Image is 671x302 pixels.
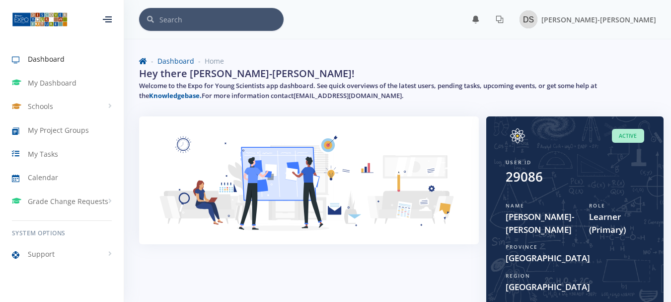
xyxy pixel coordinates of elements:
nav: breadcrumb [139,56,656,66]
img: Image placeholder [506,128,529,143]
a: [EMAIL_ADDRESS][DOMAIN_NAME] [294,91,402,100]
h2: Hey there [PERSON_NAME]-[PERSON_NAME]! [139,66,355,81]
span: Name [506,202,524,209]
div: 29086 [506,167,543,187]
span: Active [612,129,644,143]
span: My Tasks [28,149,58,159]
img: ... [12,11,68,27]
a: Image placeholder [PERSON_NAME]-[PERSON_NAME] [512,8,656,30]
span: Dashboard [28,54,65,64]
span: Region [506,272,530,279]
h6: System Options [12,229,112,238]
span: [GEOGRAPHIC_DATA] [506,281,644,294]
li: Home [194,56,224,66]
span: Grade Change Requests [28,196,108,206]
span: [PERSON_NAME]-[PERSON_NAME] [541,15,656,24]
span: [PERSON_NAME]-[PERSON_NAME] [506,210,574,236]
span: Learner (Primary) [589,210,644,236]
img: Learner [151,128,467,248]
span: Role [589,202,605,209]
input: Search [159,8,284,31]
span: My Dashboard [28,78,76,88]
a: Knowledgebase. [149,91,202,100]
span: Support [28,249,55,259]
span: Schools [28,101,53,111]
span: My Project Groups [28,125,89,135]
span: Calendar [28,172,58,183]
span: Province [506,243,538,250]
h5: Welcome to the Expo for Young Scientists app dashboard. See quick overviews of the latest users, ... [139,81,656,101]
span: [GEOGRAPHIC_DATA] [506,252,644,265]
img: Image placeholder [520,10,537,28]
span: User ID [506,159,531,166]
a: Dashboard [157,56,194,66]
